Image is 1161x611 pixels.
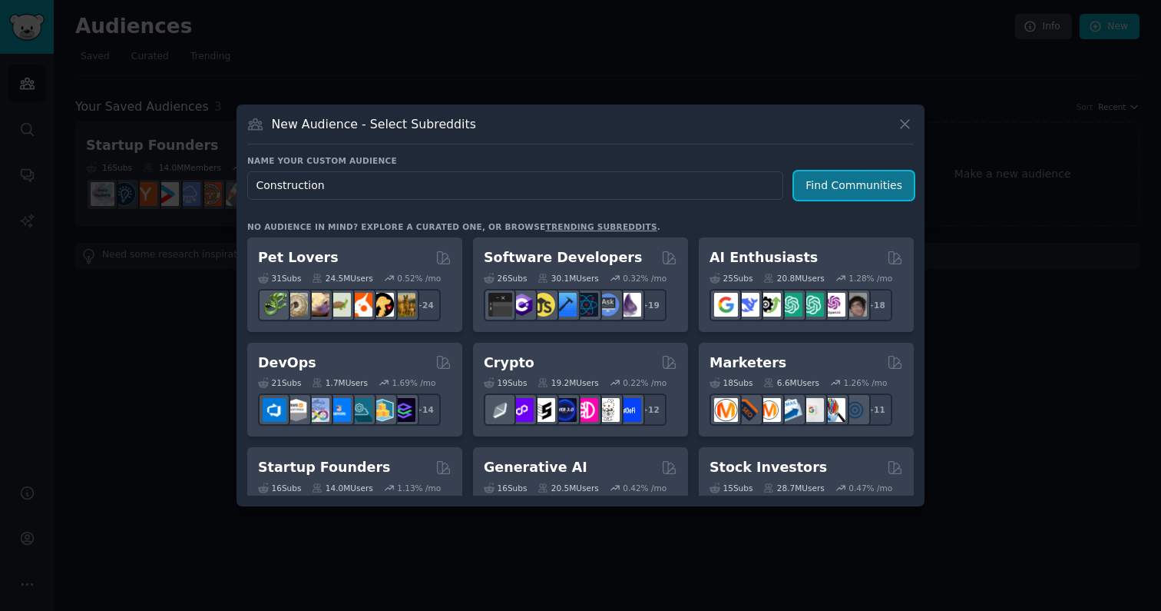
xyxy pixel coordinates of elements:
[800,293,824,317] img: chatgpt_prompts_
[247,221,660,232] div: No audience in mind? Explore a curated one, or browse .
[484,248,642,267] h2: Software Developers
[848,273,892,284] div: 1.28 % /mo
[763,273,824,284] div: 20.8M Users
[709,483,752,493] div: 15 Sub s
[397,273,441,284] div: 0.52 % /mo
[537,483,598,493] div: 20.5M Users
[822,293,845,317] img: OpenAIDev
[484,354,534,373] h2: Crypto
[258,248,339,267] h2: Pet Lovers
[312,273,372,284] div: 24.5M Users
[370,398,394,422] img: aws_cdk
[258,377,301,388] div: 21 Sub s
[822,398,845,422] img: MarketingResearch
[779,293,802,317] img: chatgpt_promptDesign
[545,222,657,231] a: trending subreddits
[263,293,286,317] img: herpetology
[258,483,301,493] div: 16 Sub s
[779,398,802,422] img: Emailmarketing
[736,398,759,422] img: bigseo
[634,289,666,321] div: + 19
[392,398,415,422] img: PlatformEngineers
[272,116,476,132] h3: New Audience - Select Subreddits
[258,458,390,477] h2: Startup Founders
[800,398,824,422] img: googleads
[327,293,351,317] img: turtle
[617,398,641,422] img: defi_
[860,289,892,321] div: + 18
[349,293,372,317] img: cockatiel
[408,289,441,321] div: + 24
[623,483,666,493] div: 0.42 % /mo
[284,293,308,317] img: ballpython
[709,377,752,388] div: 18 Sub s
[553,293,577,317] img: iOSProgramming
[247,155,914,166] h3: Name your custom audience
[763,377,819,388] div: 6.6M Users
[484,377,527,388] div: 19 Sub s
[258,273,301,284] div: 31 Sub s
[247,171,783,200] input: Pick a short name, like "Digital Marketers" or "Movie-Goers"
[596,398,620,422] img: CryptoNews
[714,293,738,317] img: GoogleGeminiAI
[392,377,436,388] div: 1.69 % /mo
[634,393,666,426] div: + 12
[510,293,534,317] img: csharp
[392,293,415,317] img: dogbreed
[306,398,329,422] img: Docker_DevOps
[312,377,368,388] div: 1.7M Users
[709,248,818,267] h2: AI Enthusiasts
[736,293,759,317] img: DeepSeek
[757,398,781,422] img: AskMarketing
[510,398,534,422] img: 0xPolygon
[843,293,867,317] img: ArtificalIntelligence
[860,393,892,426] div: + 11
[488,293,512,317] img: software
[531,398,555,422] img: ethstaker
[484,483,527,493] div: 16 Sub s
[349,398,372,422] img: platformengineering
[763,483,824,493] div: 28.7M Users
[258,354,316,373] h2: DevOps
[312,483,372,493] div: 14.0M Users
[397,483,441,493] div: 1.13 % /mo
[596,293,620,317] img: AskComputerScience
[537,273,598,284] div: 30.1M Users
[408,393,441,426] div: + 14
[757,293,781,317] img: AItoolsCatalog
[327,398,351,422] img: DevOpsLinks
[574,293,598,317] img: reactnative
[537,377,598,388] div: 19.2M Users
[709,354,786,373] h2: Marketers
[617,293,641,317] img: elixir
[623,377,666,388] div: 0.22 % /mo
[844,377,888,388] div: 1.26 % /mo
[263,398,286,422] img: azuredevops
[843,398,867,422] img: OnlineMarketing
[284,398,308,422] img: AWS_Certified_Experts
[709,458,827,477] h2: Stock Investors
[574,398,598,422] img: defiblockchain
[623,273,666,284] div: 0.32 % /mo
[484,458,587,477] h2: Generative AI
[709,273,752,284] div: 25 Sub s
[370,293,394,317] img: PetAdvice
[714,398,738,422] img: content_marketing
[794,171,914,200] button: Find Communities
[488,398,512,422] img: ethfinance
[484,273,527,284] div: 26 Sub s
[553,398,577,422] img: web3
[306,293,329,317] img: leopardgeckos
[848,483,892,493] div: 0.47 % /mo
[531,293,555,317] img: learnjavascript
